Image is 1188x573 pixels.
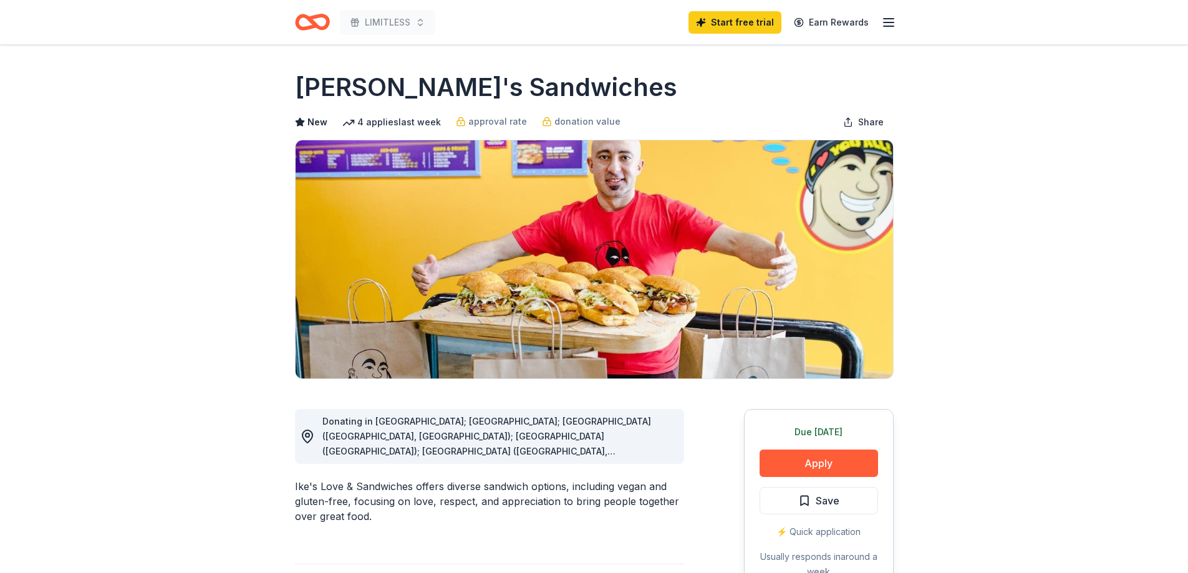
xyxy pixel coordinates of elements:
[322,416,651,531] span: Donating in [GEOGRAPHIC_DATA]; [GEOGRAPHIC_DATA]; [GEOGRAPHIC_DATA] ([GEOGRAPHIC_DATA], [GEOGRAPH...
[688,11,781,34] a: Start free trial
[554,114,621,129] span: donation value
[340,10,435,35] button: LIMITLESS
[456,114,527,129] a: approval rate
[760,524,878,539] div: ⚡️ Quick application
[816,493,839,509] span: Save
[833,110,894,135] button: Share
[786,11,876,34] a: Earn Rewards
[760,450,878,477] button: Apply
[296,140,893,378] img: Image for Ike's Sandwiches
[542,114,621,129] a: donation value
[295,7,330,37] a: Home
[760,425,878,440] div: Due [DATE]
[468,114,527,129] span: approval rate
[295,479,684,524] div: Ike's Love & Sandwiches offers diverse sandwich options, including vegan and gluten-free, focusin...
[760,487,878,514] button: Save
[342,115,441,130] div: 4 applies last week
[858,115,884,130] span: Share
[307,115,327,130] span: New
[295,70,677,105] h1: [PERSON_NAME]'s Sandwiches
[365,15,410,30] span: LIMITLESS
